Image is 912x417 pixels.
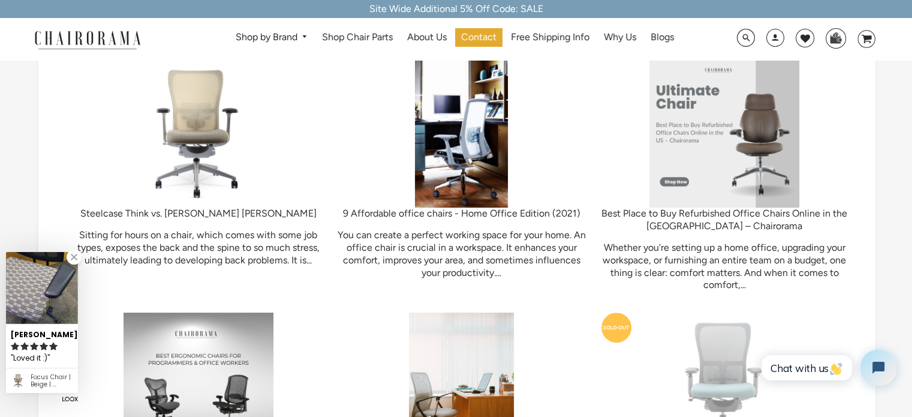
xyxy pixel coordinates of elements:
a: Free Shipping Info [505,28,595,47]
span: Free Shipping Info [511,31,589,44]
div: Loved it :) [11,352,73,365]
img: WhatsApp_Image_2024-07-12_at_16.23.01.webp [826,29,845,47]
svg: rating icon full [40,342,48,350]
div: Focus Chair | Beige | (Renewed) [31,374,73,388]
img: Harry S. review of Focus Chair | Beige | (Renewed) [6,252,78,324]
a: Best Place to Buy Refurbished Office Chairs Online in the [GEOGRAPHIC_DATA] – Chairorama [601,208,847,232]
a: Shop by Brand [230,28,314,47]
span: Contact [461,31,496,44]
svg: rating icon full [49,342,58,350]
p: Sitting for hours on a chair, which comes with some job types, exposes the back and the spine to ... [71,229,326,266]
a: Contact [455,28,502,47]
svg: rating icon full [30,342,38,350]
a: Used Office Chairs [335,58,589,208]
a: Steelcase Think vs. [PERSON_NAME] [PERSON_NAME] [80,208,317,219]
span: About Us [407,31,447,44]
svg: rating icon full [20,342,29,350]
span: Shop Chair Parts [322,31,393,44]
img: chairorama [28,29,148,50]
a: 9 Affordable office chairs - Home Office Edition (2021) [342,208,580,219]
span: Why Us [604,31,636,44]
img: Used Office Chairs [415,58,507,208]
div: [PERSON_NAME] [11,325,73,340]
p: Whether you're setting up a home office, upgrading your workspace, or furnishing an entire team o... [597,242,851,292]
a: Why Us [598,28,642,47]
svg: rating icon full [11,342,19,350]
a: Shop Chair Parts [316,28,399,47]
iframe: Tidio Chat [748,340,907,396]
a: Best Place to Buy Refurbished Office Chairs Online in the US – Chairorama [597,58,851,208]
img: Best Place to Buy Refurbished Office Chairs Online in the US – Chairorama [649,58,799,208]
p: You can create a perfect working space for your home. An office chair is crucial in a workspace. ... [335,229,589,279]
nav: DesktopNavigation [198,28,712,50]
a: Blogs [645,28,680,47]
a: About Us [401,28,453,47]
text: SOLD-OUT [603,325,628,331]
span: Blogs [651,31,674,44]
